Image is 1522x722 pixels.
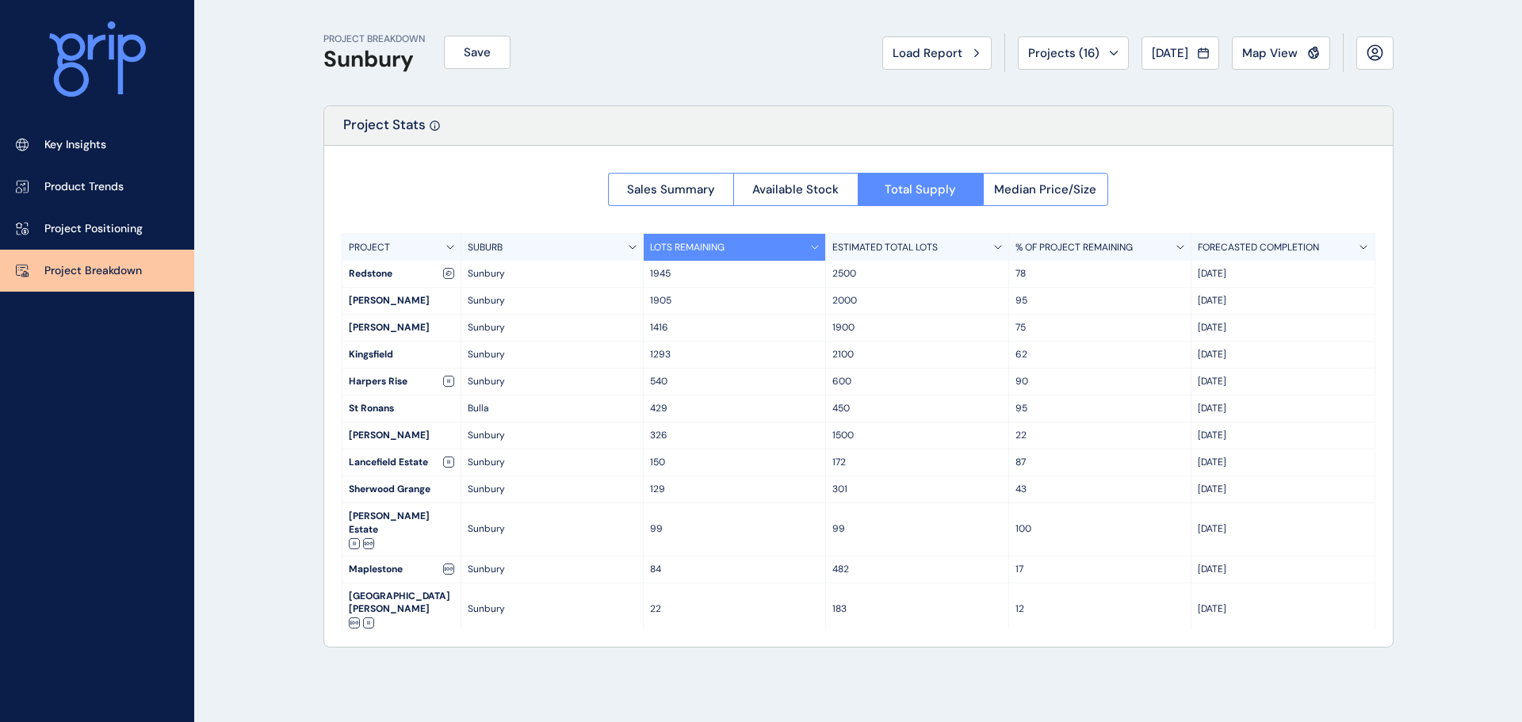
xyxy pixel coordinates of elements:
[1015,483,1184,496] p: 43
[832,456,1001,469] p: 172
[342,342,461,368] div: Kingsfield
[1015,522,1184,536] p: 100
[832,241,938,254] p: ESTIMATED TOTAL LOTS
[468,483,637,496] p: Sunbury
[1198,294,1367,308] p: [DATE]
[468,267,637,281] p: Sunbury
[1198,483,1367,496] p: [DATE]
[342,261,461,287] div: Redstone
[650,348,819,361] p: 1293
[650,429,819,442] p: 326
[882,36,992,70] button: Load Report
[342,288,461,314] div: [PERSON_NAME]
[627,181,715,197] span: Sales Summary
[1015,402,1184,415] p: 95
[468,348,637,361] p: Sunbury
[1015,241,1133,254] p: % OF PROJECT REMAINING
[608,173,733,206] button: Sales Summary
[342,476,461,502] div: Sherwood Grange
[323,46,425,73] h1: Sunbury
[468,402,637,415] p: Bulla
[44,263,142,279] p: Project Breakdown
[44,179,124,195] p: Product Trends
[832,375,1001,388] p: 600
[468,522,637,536] p: Sunbury
[832,563,1001,576] p: 482
[832,267,1001,281] p: 2500
[468,456,637,469] p: Sunbury
[832,429,1001,442] p: 1500
[468,294,637,308] p: Sunbury
[994,181,1096,197] span: Median Price/Size
[1015,563,1184,576] p: 17
[468,563,637,576] p: Sunbury
[650,563,819,576] p: 84
[983,173,1109,206] button: Median Price/Size
[650,294,819,308] p: 1905
[650,267,819,281] p: 1945
[1198,321,1367,334] p: [DATE]
[1015,456,1184,469] p: 87
[1015,602,1184,616] p: 12
[1198,348,1367,361] p: [DATE]
[1141,36,1219,70] button: [DATE]
[1198,522,1367,536] p: [DATE]
[885,181,956,197] span: Total Supply
[1198,456,1367,469] p: [DATE]
[44,137,106,153] p: Key Insights
[468,429,637,442] p: Sunbury
[1198,429,1367,442] p: [DATE]
[468,602,637,616] p: Sunbury
[342,503,461,556] div: [PERSON_NAME] Estate
[650,402,819,415] p: 429
[832,348,1001,361] p: 2100
[1015,375,1184,388] p: 90
[1015,429,1184,442] p: 22
[44,221,143,237] p: Project Positioning
[832,321,1001,334] p: 1900
[650,241,725,254] p: LOTS REMAINING
[1015,348,1184,361] p: 62
[323,32,425,46] p: PROJECT BREAKDOWN
[1152,45,1188,61] span: [DATE]
[444,36,511,69] button: Save
[342,556,461,583] div: Maplestone
[1018,36,1129,70] button: Projects (16)
[1232,36,1330,70] button: Map View
[342,449,461,476] div: Lancefield Estate
[468,241,503,254] p: SUBURB
[1198,375,1367,388] p: [DATE]
[342,395,461,422] div: St Ronans
[1198,602,1367,616] p: [DATE]
[832,522,1001,536] p: 99
[1015,267,1184,281] p: 78
[342,583,461,636] div: [GEOGRAPHIC_DATA][PERSON_NAME]
[464,44,491,60] span: Save
[650,375,819,388] p: 540
[1198,402,1367,415] p: [DATE]
[1015,321,1184,334] p: 75
[650,522,819,536] p: 99
[650,321,819,334] p: 1416
[342,369,461,395] div: Harpers Rise
[1028,45,1099,61] span: Projects ( 16 )
[1198,563,1367,576] p: [DATE]
[468,321,637,334] p: Sunbury
[342,315,461,341] div: [PERSON_NAME]
[1015,294,1184,308] p: 95
[858,173,983,206] button: Total Supply
[650,456,819,469] p: 150
[342,422,461,449] div: [PERSON_NAME]
[832,294,1001,308] p: 2000
[650,483,819,496] p: 129
[893,45,962,61] span: Load Report
[733,173,859,206] button: Available Stock
[468,375,637,388] p: Sunbury
[1198,267,1367,281] p: [DATE]
[1198,241,1319,254] p: FORECASTED COMPLETION
[832,402,1001,415] p: 450
[1242,45,1298,61] span: Map View
[349,241,390,254] p: PROJECT
[650,602,819,616] p: 22
[752,181,839,197] span: Available Stock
